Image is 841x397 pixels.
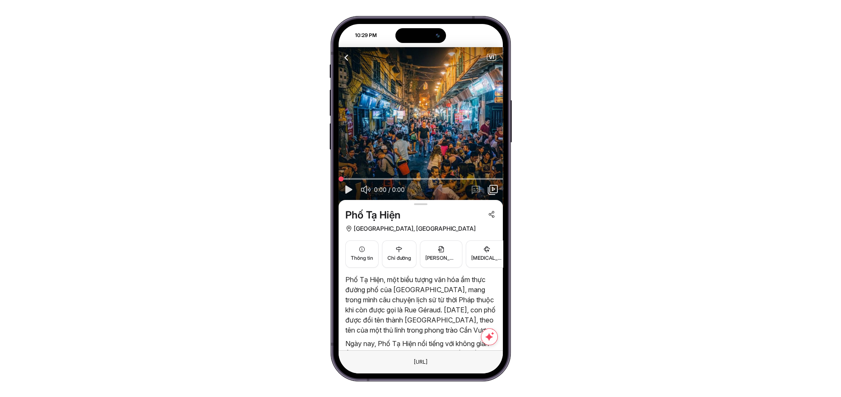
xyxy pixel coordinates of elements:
span: [GEOGRAPHIC_DATA], [GEOGRAPHIC_DATA] [354,224,476,234]
span: [PERSON_NAME] [425,254,457,262]
span: VI [487,54,496,60]
span: 0:00 / 0:00 [374,186,405,194]
button: [MEDICAL_DATA] quan [466,240,508,268]
button: [PERSON_NAME] [420,240,462,268]
span: [MEDICAL_DATA] quan [471,254,503,262]
div: 10:29 PM [339,32,382,39]
span: Thông tin [351,254,373,262]
div: Đây là một phần tử giả. Để thay đổi URL, chỉ cần sử dụng trường văn bản Trình duyệt ở phía trên. [407,357,434,368]
button: Thông tin [345,240,379,268]
button: VI [487,54,496,61]
p: Phố Tạ Hiện, một biểu tượng văn hóa ẩm thực đường phố của [GEOGRAPHIC_DATA], mang trong mình câu ... [345,274,496,335]
button: Chỉ đường [382,240,416,268]
span: Chỉ đường [387,254,411,262]
span: Phố Tạ Hiện [345,208,400,222]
